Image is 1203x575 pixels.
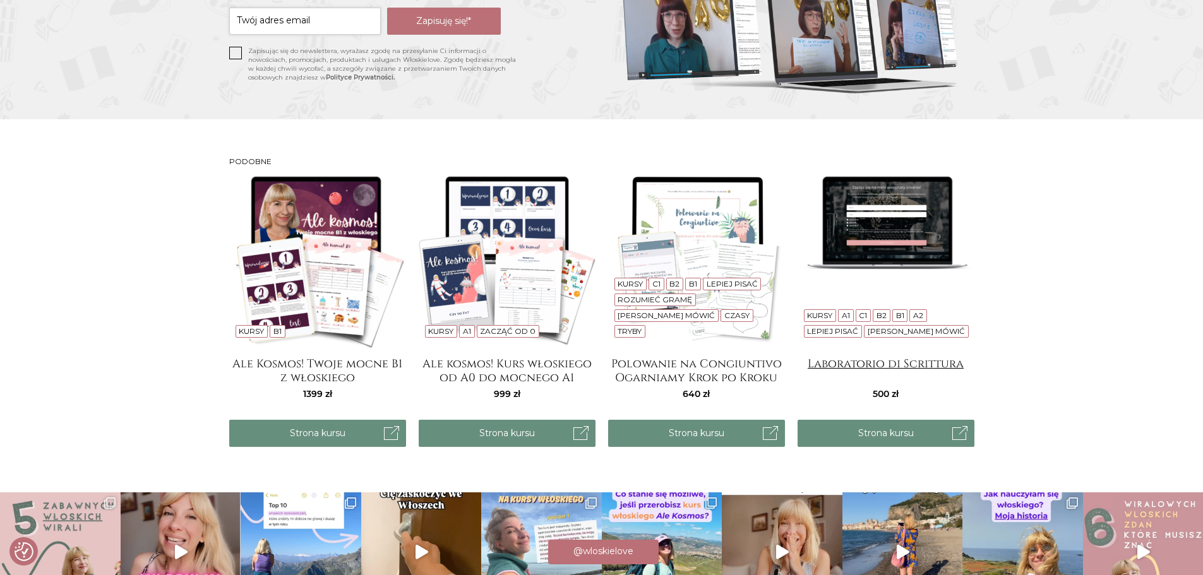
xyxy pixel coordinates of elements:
button: Preferencje co do zgód [15,542,33,561]
a: A1 [842,311,850,320]
svg: Play [897,545,909,559]
a: Kursy [239,326,264,336]
a: Ale Kosmos! Twoje mocne B1 z włoskiego [229,357,406,382]
a: B1 [689,279,697,288]
a: C1 [652,279,661,288]
a: B1 [896,311,904,320]
a: Instagram @wloskielove [548,540,659,564]
a: Kursy [618,279,643,288]
a: Polityce Prywatności. [326,73,395,81]
a: C1 [859,311,867,320]
a: A1 [463,326,471,336]
a: Ale kosmos! Kurs włoskiego od A0 do mocnego A1 [419,357,596,382]
a: Tryby [618,326,642,336]
a: Strona kursu [608,420,785,447]
svg: Play [776,545,789,559]
span: 640 [683,388,710,400]
a: Lepiej pisać [707,279,758,288]
a: B1 [273,326,282,336]
p: Zapisując się do newslettera, wyrażasz zgodę na przesyłanie Ci informacji o nowościach, promocjac... [248,47,522,82]
img: Revisit consent button [15,542,33,561]
a: Kursy [428,326,453,336]
a: Kursy [807,311,832,320]
span: 1399 [303,388,332,400]
span: 500 [873,388,899,400]
a: Strona kursu [798,420,974,447]
a: Rozumieć gramę [618,295,692,304]
a: A2 [913,311,923,320]
a: Lepiej pisać [807,326,858,336]
button: Zapisuję się!* [387,8,501,35]
svg: Clone [585,497,597,509]
h3: Podobne [229,157,974,166]
span: @wloskielove [573,545,633,557]
a: Czasy [724,311,750,320]
a: [PERSON_NAME] mówić [618,311,715,320]
a: Zacząć od 0 [480,326,536,336]
a: Laboratorio di Scrittura [798,357,974,382]
a: Strona kursu [419,420,596,447]
svg: Clone [705,497,717,509]
a: Polowanie na Congiuntivo Ogarniamy Krok po Kroku [608,357,785,382]
a: Strona kursu [229,420,406,447]
a: [PERSON_NAME] mówić [868,326,965,336]
svg: Clone [104,497,116,509]
svg: Play [416,545,428,559]
a: B2 [877,311,887,320]
input: Twój adres email [229,8,381,35]
svg: Play [1137,545,1150,559]
a: B2 [669,279,679,288]
svg: Clone [345,497,356,509]
span: 999 [494,388,520,400]
svg: Play [175,545,188,559]
svg: Clone [1067,497,1078,509]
